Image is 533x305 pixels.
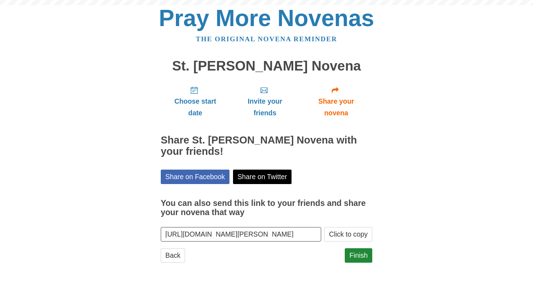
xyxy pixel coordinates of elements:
a: Share on Twitter [233,170,292,184]
h2: Share St. [PERSON_NAME] Novena with your friends! [161,135,372,157]
a: Invite your friends [230,80,300,122]
button: Click to copy [324,227,372,242]
a: Pray More Novenas [159,5,374,31]
a: Choose start date [161,80,230,122]
a: Share your novena [300,80,372,122]
span: Choose start date [168,96,223,119]
a: Back [161,248,185,263]
h1: St. [PERSON_NAME] Novena [161,59,372,74]
a: Share on Facebook [161,170,229,184]
a: Finish [345,248,372,263]
h3: You can also send this link to your friends and share your novena that way [161,199,372,217]
span: Invite your friends [237,96,293,119]
a: The original novena reminder [196,35,337,43]
span: Share your novena [307,96,365,119]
